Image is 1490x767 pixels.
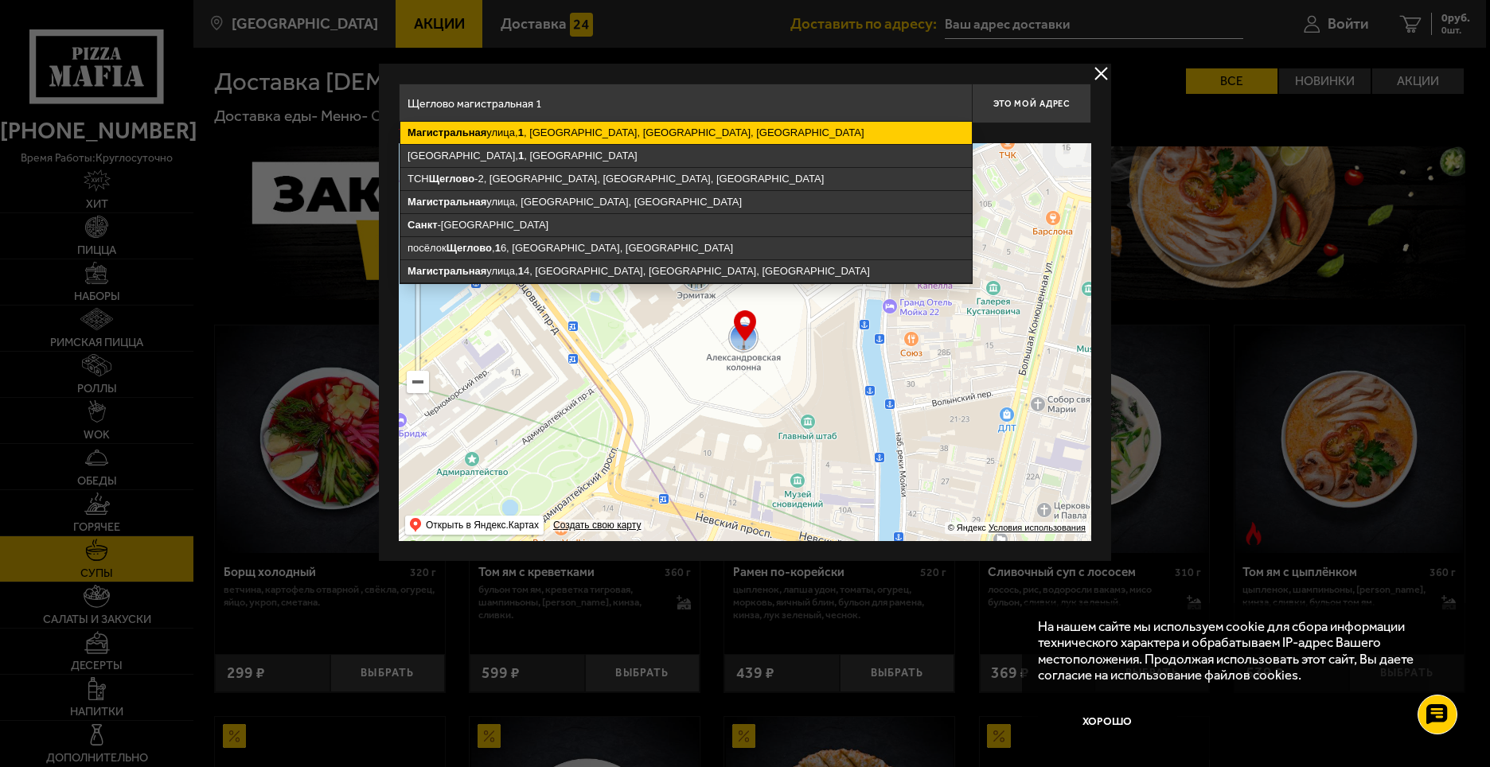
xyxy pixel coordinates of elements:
[1038,618,1445,683] p: На нашем сайте мы используем cookie для сбора информации технического характера и обрабатываем IP...
[447,242,492,254] ymaps: Щеглово
[400,237,972,259] ymaps: посёлок , 6, [GEOGRAPHIC_DATA], [GEOGRAPHIC_DATA]
[429,173,474,185] ymaps: Щеглово
[400,122,972,144] ymaps: улица, , [GEOGRAPHIC_DATA], [GEOGRAPHIC_DATA], [GEOGRAPHIC_DATA]
[495,242,501,254] ymaps: 1
[518,150,524,162] ymaps: 1
[405,516,544,535] ymaps: Открыть в Яндекс.Картах
[408,265,486,277] ymaps: Магистральная
[408,219,438,231] ymaps: Санкт
[948,523,986,532] ymaps: © Яндекс
[400,191,972,213] ymaps: улица, [GEOGRAPHIC_DATA], [GEOGRAPHIC_DATA]
[989,523,1086,532] a: Условия использования
[399,84,972,123] input: Введите адрес доставки
[972,84,1091,123] button: Это мой адрес
[400,214,972,236] ymaps: -[GEOGRAPHIC_DATA]
[408,127,486,138] ymaps: Магистральная
[399,127,623,140] p: Укажите дом на карте или в поле ввода
[550,520,644,531] a: Создать свою карту
[400,168,972,190] ymaps: ТСН -2, [GEOGRAPHIC_DATA], [GEOGRAPHIC_DATA], [GEOGRAPHIC_DATA]
[518,265,524,277] ymaps: 1
[1038,698,1178,745] button: Хорошо
[400,260,972,282] ymaps: улица, 4, [GEOGRAPHIC_DATA], [GEOGRAPHIC_DATA], [GEOGRAPHIC_DATA]
[518,127,524,138] ymaps: 1
[1091,64,1111,84] button: delivery type
[426,516,539,535] ymaps: Открыть в Яндекс.Картах
[400,145,972,167] ymaps: [GEOGRAPHIC_DATA], , [GEOGRAPHIC_DATA]
[993,99,1070,109] span: Это мой адрес
[408,196,486,208] ymaps: Магистральная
